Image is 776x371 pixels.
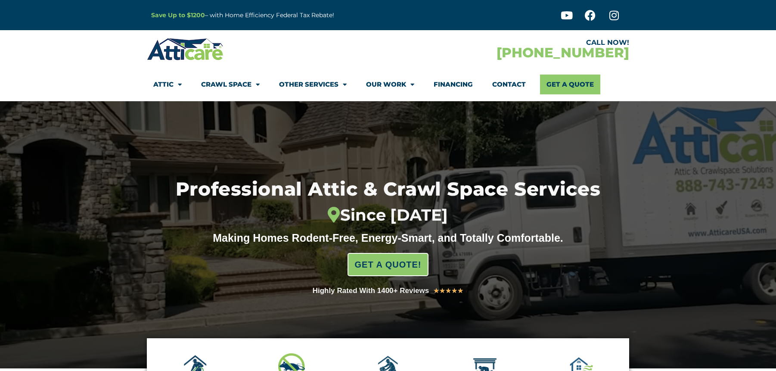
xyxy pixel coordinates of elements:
i: ★ [457,285,463,296]
i: ★ [433,285,439,296]
div: CALL NOW! [388,39,629,46]
i: ★ [451,285,457,296]
div: Since [DATE] [132,206,644,224]
p: – with Home Efficiency Federal Tax Rebate! [151,10,430,20]
a: Financing [434,75,473,94]
a: GET A QUOTE! [348,253,429,276]
a: Contact [492,75,526,94]
div: 5/5 [433,285,463,296]
span: GET A QUOTE! [355,256,422,273]
a: Get A Quote [540,75,600,94]
a: Crawl Space [201,75,260,94]
i: ★ [439,285,445,296]
div: Highly Rated With 1400+ Reviews [313,285,429,297]
a: Attic [153,75,182,94]
i: ★ [445,285,451,296]
div: Making Homes Rodent-Free, Energy-Smart, and Totally Comfortable. [196,231,580,244]
a: Other Services [279,75,347,94]
a: Our Work [366,75,414,94]
h1: Professional Attic & Crawl Space Services [132,180,644,224]
a: Save Up to $1200 [151,11,205,19]
nav: Menu [153,75,623,94]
